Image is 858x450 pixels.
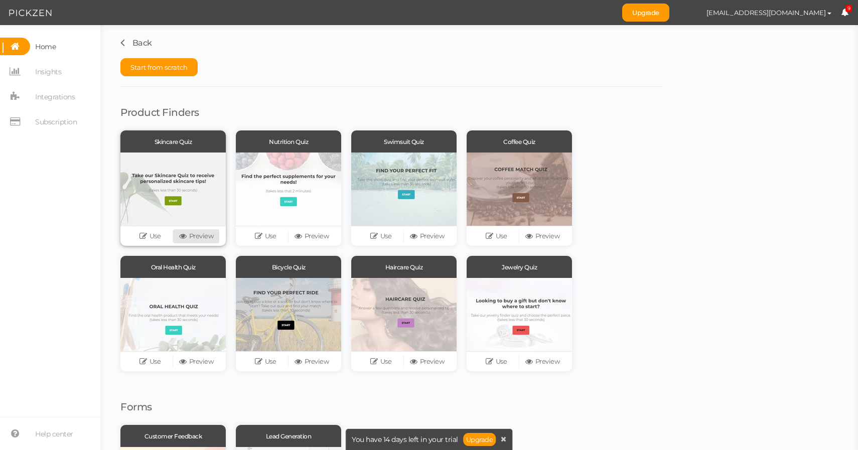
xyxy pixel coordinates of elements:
[358,355,404,369] a: Use
[404,229,450,243] a: Preview
[9,7,52,19] img: Pickzen logo
[120,58,198,76] button: Start from scratch
[351,130,457,153] div: Swimsuit Quiz
[35,426,73,442] span: Help center
[845,5,852,13] span: 9
[404,355,450,369] a: Preview
[242,355,289,369] a: Use
[35,64,61,80] span: Insights
[120,130,226,153] div: Skincare Quiz
[519,229,565,243] a: Preview
[351,256,457,278] div: Haircare Quiz
[519,355,565,369] a: Preview
[358,229,404,243] a: Use
[120,256,226,278] div: Oral Health Quiz
[352,436,458,443] span: You have 14 days left in your trial
[173,229,219,243] a: Preview
[622,4,669,22] a: Upgrade
[173,355,219,369] a: Preview
[473,229,519,243] a: Use
[120,107,662,118] h1: Product Finders
[236,425,341,447] div: Lead Generation
[679,4,697,22] img: 0986907d6cc4b3d5bf1c5464bded04ea
[35,114,77,130] span: Subscription
[35,39,56,55] span: Home
[120,38,152,48] a: Back
[463,433,496,446] a: Upgrade
[236,130,341,153] div: Nutrition Quiz
[697,4,841,21] button: [EMAIL_ADDRESS][DOMAIN_NAME]
[467,256,572,278] div: Jewelry Quiz
[35,89,75,105] span: Integrations
[127,229,173,243] a: Use
[289,229,335,243] a: Preview
[289,355,335,369] a: Preview
[120,425,226,447] div: Customer Feedback
[242,229,289,243] a: Use
[467,130,572,153] div: Coffee Quiz
[120,401,662,412] h1: Forms
[130,63,188,71] span: Start from scratch
[127,355,173,369] a: Use
[706,9,826,17] span: [EMAIL_ADDRESS][DOMAIN_NAME]
[236,256,341,278] div: Bicycle Quiz
[473,355,519,369] a: Use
